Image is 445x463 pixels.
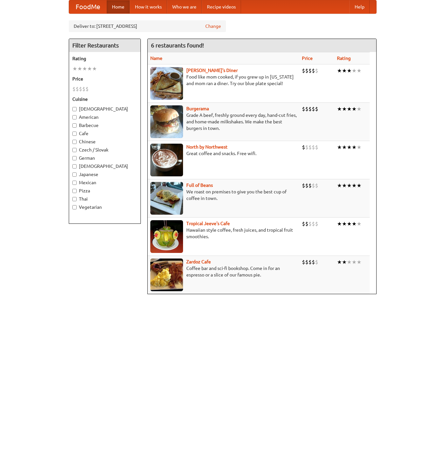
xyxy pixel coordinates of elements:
[82,85,85,93] li: $
[305,220,308,227] li: $
[167,0,202,13] a: Who we are
[357,258,362,266] li: ★
[352,105,357,113] li: ★
[72,204,137,210] label: Vegetarian
[352,67,357,74] li: ★
[72,122,137,129] label: Barbecue
[305,67,308,74] li: $
[72,96,137,102] h5: Cuisine
[150,105,183,138] img: burgerama.jpg
[72,65,77,72] li: ★
[347,144,352,151] li: ★
[150,112,297,132] p: Grade A beef, freshly ground every day, hand-cut fries, and home-made milkshakes. We make the bes...
[72,164,77,169] input: [DEMOGRAPHIC_DATA]
[302,56,313,61] a: Price
[342,258,347,266] li: ★
[337,144,342,151] li: ★
[72,187,137,194] label: Pizza
[72,140,77,144] input: Chinese
[72,55,137,62] h5: Rating
[302,182,305,189] li: $
[308,144,312,151] li: $
[337,67,342,74] li: ★
[305,182,308,189] li: $
[352,258,357,266] li: ★
[72,163,137,169] label: [DEMOGRAPHIC_DATA]
[72,172,77,177] input: Japanese
[302,105,305,113] li: $
[72,132,77,136] input: Cafe
[337,182,342,189] li: ★
[308,220,312,227] li: $
[150,56,162,61] a: Name
[186,144,228,150] a: North by Northwest
[357,182,362,189] li: ★
[315,220,318,227] li: $
[72,115,77,119] input: American
[312,182,315,189] li: $
[337,258,342,266] li: ★
[342,105,347,113] li: ★
[186,106,209,111] a: Burgerama
[150,74,297,87] p: Food like mom cooked, if you grew up in [US_STATE] and mom ran a diner. Try our blue plate special!
[342,220,347,227] li: ★
[72,85,76,93] li: $
[72,130,137,137] label: Cafe
[72,147,137,153] label: Czech / Slovak
[342,67,347,74] li: ★
[312,220,315,227] li: $
[186,183,213,188] a: Full of Beans
[305,105,308,113] li: $
[357,67,362,74] li: ★
[305,144,308,151] li: $
[347,220,352,227] li: ★
[150,188,297,202] p: We roast on premises to give you the best cup of coffee in town.
[312,144,315,151] li: $
[72,179,137,186] label: Mexican
[347,67,352,74] li: ★
[312,105,315,113] li: $
[308,258,312,266] li: $
[72,123,77,128] input: Barbecue
[312,67,315,74] li: $
[186,259,211,264] a: Zardoz Cafe
[337,56,351,61] a: Rating
[352,220,357,227] li: ★
[315,144,318,151] li: $
[85,85,89,93] li: $
[77,65,82,72] li: ★
[151,42,204,48] ng-pluralize: 6 restaurants found!
[69,39,140,52] h4: Filter Restaurants
[72,148,77,152] input: Czech / Slovak
[315,67,318,74] li: $
[186,68,238,73] b: [PERSON_NAME]'s Diner
[107,0,130,13] a: Home
[352,144,357,151] li: ★
[72,156,77,160] input: German
[72,196,137,202] label: Thai
[347,182,352,189] li: ★
[69,20,226,32] div: Deliver to: [STREET_ADDRESS]
[72,107,77,111] input: [DEMOGRAPHIC_DATA]
[150,67,183,100] img: sallys.jpg
[72,205,77,209] input: Vegetarian
[337,105,342,113] li: ★
[150,220,183,253] img: jeeves.jpg
[347,105,352,113] li: ★
[352,182,357,189] li: ★
[308,105,312,113] li: $
[357,220,362,227] li: ★
[342,182,347,189] li: ★
[72,171,137,178] label: Japanese
[150,227,297,240] p: Hawaiian style coffee, fresh juices, and tropical fruit smoothies.
[308,67,312,74] li: $
[92,65,97,72] li: ★
[130,0,167,13] a: How it works
[315,258,318,266] li: $
[150,265,297,278] p: Coffee bar and sci-fi bookshop. Come in for an espresso or a slice of our famous pie.
[202,0,241,13] a: Recipe videos
[357,105,362,113] li: ★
